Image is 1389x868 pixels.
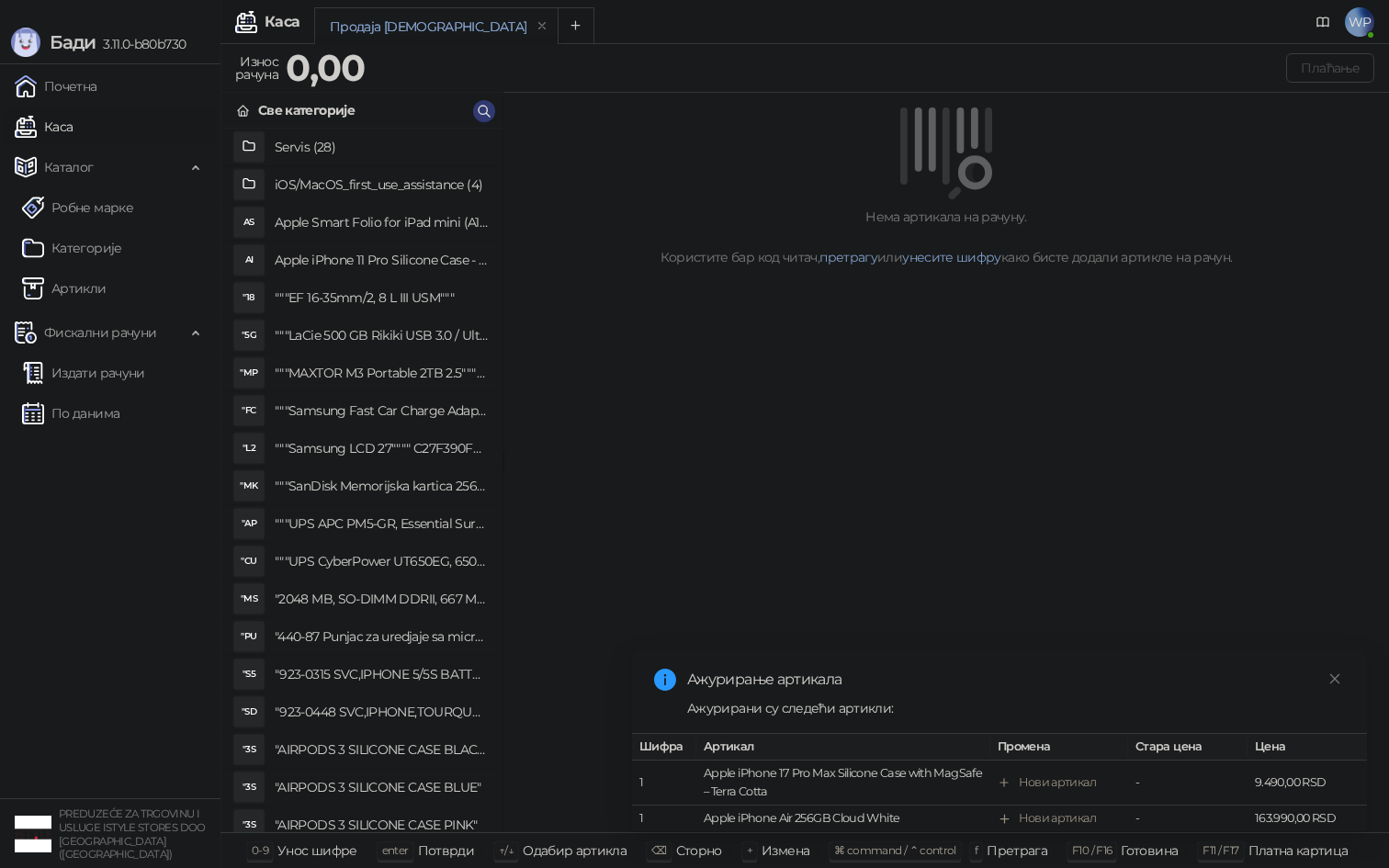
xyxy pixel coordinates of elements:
[258,100,355,120] div: Све категорије
[22,230,122,266] a: Категорије
[676,839,722,862] div: Сторно
[1128,806,1248,832] td: -
[59,807,206,861] small: PREDUZEĆE ZA TRGOVINU I USLUGE ISTYLE STORES DOO [GEOGRAPHIC_DATA] ([GEOGRAPHIC_DATA])
[231,50,282,86] div: Износ рачуна
[265,15,299,29] div: Каса
[22,395,119,432] a: По данима
[1248,839,1349,862] div: Платна картица
[330,17,526,37] div: Продаја [DEMOGRAPHIC_DATA]
[1019,773,1096,792] div: Нови артикал
[234,659,264,689] div: "S5
[1286,53,1374,83] button: Плаћање
[651,843,666,857] span: ⌫
[975,843,977,857] span: f
[234,471,264,501] div: "MK
[50,31,96,53] span: Бади
[525,207,1367,267] div: Нема артикала на рачуну. Користите бар код читач, или како бисте додали артикле на рачун.
[275,622,488,651] h4: "440-87 Punjac za uredjaje sa micro USB portom 4/1, Stand."
[22,189,133,226] a: Робне марке
[1325,669,1345,689] a: Close
[499,843,514,857] span: ↑/↓
[234,283,264,312] div: "18
[418,839,475,862] div: Потврди
[1128,761,1248,806] td: -
[990,734,1128,761] th: Промена
[275,697,488,727] h4: "923-0448 SVC,IPHONE,TOURQUE DRIVER KIT .65KGF- CM Šrafciger "
[275,772,488,802] h4: "AIRPODS 3 SILICONE CASE BLUE"
[22,277,44,299] img: Artikli
[762,839,809,862] div: Измена
[234,697,264,727] div: "SD
[275,132,488,162] h4: Servis (28)
[275,245,488,275] h4: Apple iPhone 11 Pro Silicone Case - Black
[632,761,696,806] td: 1
[696,734,990,761] th: Артикал
[523,839,627,862] div: Одабир артикла
[234,358,264,388] div: "MP
[1072,843,1112,857] span: F10 / F16
[275,659,488,689] h4: "923-0315 SVC,IPHONE 5/5S BATTERY REMOVAL TRAY Držač za iPhone sa kojim se otvara display
[632,734,696,761] th: Шифра
[1203,843,1238,857] span: F11 / F17
[44,314,156,351] span: Фискални рачуни
[834,843,956,857] span: ⌘ command / ⌃ control
[275,208,488,237] h4: Apple Smart Folio for iPad mini (A17 Pro) - Sage
[234,584,264,614] div: "MS
[747,843,752,857] span: +
[275,283,488,312] h4: """EF 16-35mm/2, 8 L III USM"""
[277,839,357,862] div: Унос шифре
[286,45,365,90] strong: 0,00
[15,68,97,105] a: Почетна
[1121,839,1178,862] div: Готовина
[987,839,1047,862] div: Претрага
[819,249,877,265] a: претрагу
[275,358,488,388] h4: """MAXTOR M3 Portable 2TB 2.5"""" crni eksterni hard disk HX-M201TCB/GM"""
[22,355,145,391] a: Издати рачуни
[696,806,990,832] td: Apple iPhone Air 256GB Cloud White
[15,108,73,145] a: Каса
[1128,734,1248,761] th: Стара цена
[696,761,990,806] td: Apple iPhone 17 Pro Max Silicone Case with MagSafe – Terra Cotta
[234,622,264,651] div: "PU
[234,434,264,463] div: "L2
[234,509,264,538] div: "AP
[252,843,268,857] span: 0-9
[234,772,264,802] div: "3S
[15,816,51,852] img: 64x64-companyLogo-77b92cf4-9946-4f36-9751-bf7bb5fd2c7d.png
[234,547,264,576] div: "CU
[275,434,488,463] h4: """Samsung LCD 27"""" C27F390FHUXEN"""
[275,735,488,764] h4: "AIRPODS 3 SILICONE CASE BLACK"
[530,18,554,34] button: remove
[1248,761,1367,806] td: 9.490,00 RSD
[275,810,488,840] h4: "AIRPODS 3 SILICONE CASE PINK"
[1019,809,1096,828] div: Нови артикал
[275,170,488,199] h4: iOS/MacOS_first_use_assistance (4)
[687,698,1345,718] div: Ажурирани су следећи артикли:
[11,28,40,57] img: Logo
[1248,806,1367,832] td: 163.990,00 RSD
[221,129,503,832] div: grid
[234,321,264,350] div: "5G
[234,396,264,425] div: "FC
[96,36,186,52] span: 3.11.0-b80b730
[632,806,696,832] td: 1
[654,669,676,691] span: info-circle
[382,843,409,857] span: enter
[275,584,488,614] h4: "2048 MB, SO-DIMM DDRII, 667 MHz, Napajanje 1,8 0,1 V, Latencija CL5"
[558,7,594,44] button: Add tab
[234,810,264,840] div: "3S
[275,547,488,576] h4: """UPS CyberPower UT650EG, 650VA/360W , line-int., s_uko, desktop"""
[1308,7,1338,37] a: Документација
[902,249,1001,265] a: унесите шифру
[44,149,94,186] span: Каталог
[1345,7,1374,37] span: WP
[687,669,1345,691] div: Ажурирање артикала
[234,735,264,764] div: "3S
[1248,734,1367,761] th: Цена
[234,245,264,275] div: AI
[275,471,488,501] h4: """SanDisk Memorijska kartica 256GB microSDXC sa SD adapterom SDSQXA1-256G-GN6MA - Extreme PLUS, ...
[22,270,107,307] a: ArtikliАртикли
[275,321,488,350] h4: """LaCie 500 GB Rikiki USB 3.0 / Ultra Compact & Resistant aluminum / USB 3.0 / 2.5"""""""
[1328,672,1341,685] span: close
[275,509,488,538] h4: """UPS APC PM5-GR, Essential Surge Arrest,5 utic_nica"""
